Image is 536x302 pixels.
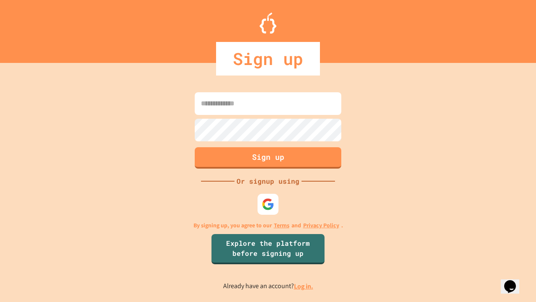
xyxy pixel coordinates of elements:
[211,234,325,264] a: Explore the platform before signing up
[234,176,301,186] div: Or signup using
[466,232,528,268] iframe: chat widget
[195,147,341,169] button: Sign up
[262,198,274,211] img: google-icon.svg
[303,221,339,230] a: Privacy Policy
[274,221,289,230] a: Terms
[193,221,343,230] p: By signing up, you agree to our and .
[501,268,528,294] iframe: chat widget
[260,13,276,34] img: Logo.svg
[216,42,320,75] div: Sign up
[223,281,313,292] p: Already have an account?
[294,282,313,291] a: Log in.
